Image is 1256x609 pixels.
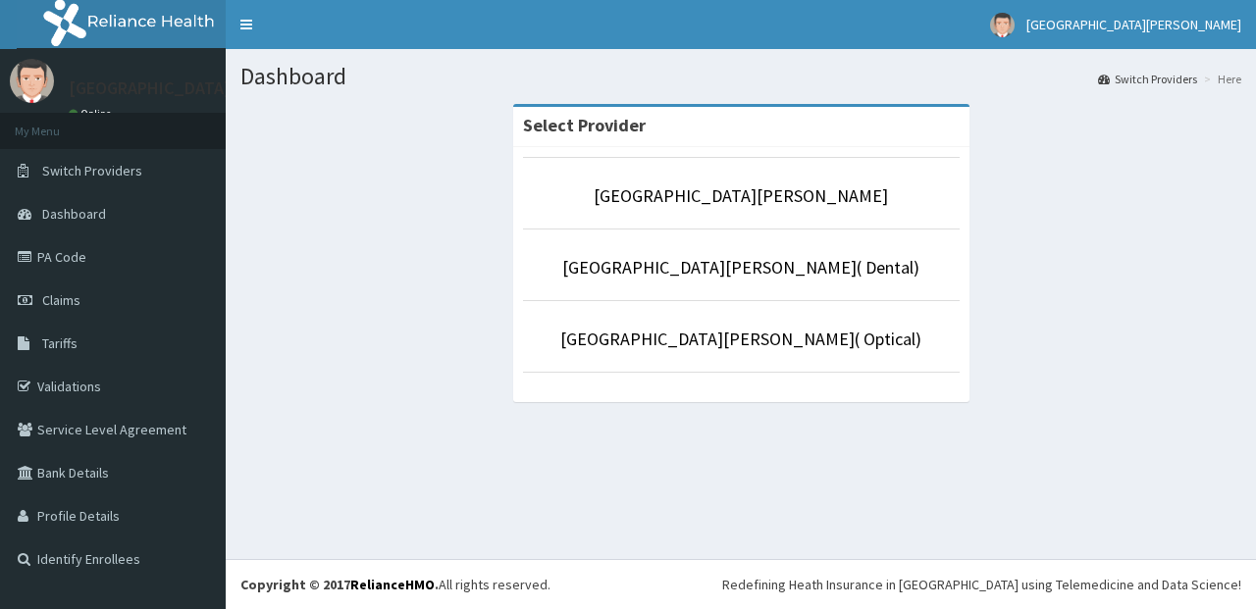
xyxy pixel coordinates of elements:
[990,13,1015,37] img: User Image
[42,162,142,179] span: Switch Providers
[10,59,54,103] img: User Image
[42,334,78,352] span: Tariffs
[560,328,921,350] a: [GEOGRAPHIC_DATA][PERSON_NAME]( Optical)
[69,107,116,121] a: Online
[562,256,919,279] a: [GEOGRAPHIC_DATA][PERSON_NAME]( Dental)
[240,64,1241,89] h1: Dashboard
[594,184,888,207] a: [GEOGRAPHIC_DATA][PERSON_NAME]
[240,576,439,593] strong: Copyright © 2017 .
[350,576,435,593] a: RelianceHMO
[42,291,80,309] span: Claims
[1026,16,1241,33] span: [GEOGRAPHIC_DATA][PERSON_NAME]
[1098,71,1197,87] a: Switch Providers
[722,575,1241,594] div: Redefining Heath Insurance in [GEOGRAPHIC_DATA] using Telemedicine and Data Science!
[1199,71,1241,87] li: Here
[69,79,359,97] p: [GEOGRAPHIC_DATA][PERSON_NAME]
[226,559,1256,609] footer: All rights reserved.
[523,114,646,136] strong: Select Provider
[42,205,106,223] span: Dashboard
